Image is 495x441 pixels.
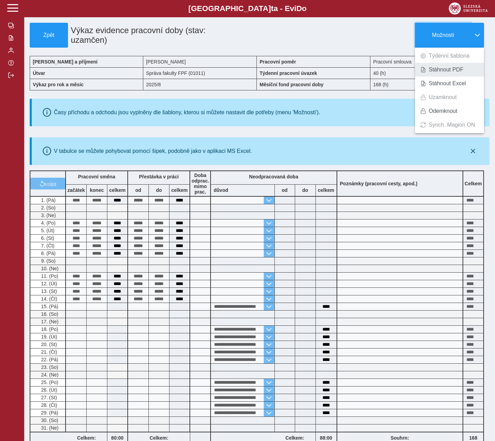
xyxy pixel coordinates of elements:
b: do [295,187,316,193]
b: Celkem: [274,435,316,441]
div: Správa fakulty FPF (01011) [143,67,257,79]
b: celkem [316,187,337,193]
span: 17. (Ne) [40,319,59,324]
span: 7. (Čt) [40,243,55,248]
span: 31. (Ne) [40,425,59,431]
span: vrátit [45,181,57,186]
div: [PERSON_NAME] [143,56,257,67]
span: D [296,4,302,13]
span: 6. (St) [40,235,54,241]
b: konec [87,187,107,193]
b: 88:00 [316,435,337,441]
span: 25. (Po) [40,380,58,385]
span: 27. (St) [40,395,57,400]
span: 2. (So) [40,205,56,210]
span: Odemknout [429,108,457,114]
span: 20. (St) [40,342,57,347]
b: do [149,187,169,193]
span: 8. (Pá) [40,251,56,256]
b: 80:00 [107,435,127,441]
b: důvod [214,187,228,193]
span: Stáhnout PDF [429,67,464,72]
b: celkem [107,187,127,193]
b: začátek [66,187,86,193]
b: Neodpracovaná doba [249,174,298,179]
b: Celkem [465,181,482,186]
div: 40 (h) [370,67,484,79]
b: Přestávka v práci [139,174,178,179]
b: Pracovní směna [78,174,115,179]
span: 15. (Pá) [40,304,58,309]
b: Doba odprac. mimo prac. [192,173,209,195]
span: 16. (So) [40,311,58,317]
span: 12. (Út) [40,281,57,286]
span: 28. (Čt) [40,402,57,408]
span: Stáhnout Excel [429,81,466,86]
span: 9. (So) [40,258,56,264]
span: 18. (Po) [40,326,58,332]
span: 26. (Út) [40,387,57,393]
b: Měsíční fond pracovní doby [260,82,323,87]
b: Celkem: [128,435,190,441]
span: 4. (Po) [40,220,56,226]
b: Pracovní poměr [260,59,296,65]
span: 5. (Út) [40,228,55,233]
span: 14. (Čt) [40,296,57,302]
span: t [271,4,273,13]
h1: Výkaz evidence pracovní doby (stav: uzamčen) [68,23,221,48]
b: Souhrn: [390,435,409,441]
span: Zpět [33,32,65,38]
span: 10. (Ne) [40,266,59,271]
span: 23. (So) [40,364,58,370]
span: 24. (Ne) [40,372,59,378]
div: 2025/8 [143,79,257,90]
button: Zpět [30,23,68,48]
b: od [275,187,295,193]
b: Výkaz pro rok a měsíc [33,82,84,87]
b: 168 [463,435,483,441]
b: Celkem: [66,435,107,441]
button: Možnosti [415,23,471,48]
button: vrátit [30,178,65,189]
span: Možnosti [421,32,465,38]
span: 13. (St) [40,288,57,294]
b: [PERSON_NAME] a příjmení [33,59,97,65]
span: 11. (Po) [40,273,58,279]
div: Pracovní smlouva [370,56,484,67]
b: Týdenní pracovní úvazek [260,70,317,76]
span: 21. (Čt) [40,349,57,355]
span: 1. (Pá) [40,197,56,203]
span: 22. (Pá) [40,357,58,362]
b: od [128,187,148,193]
div: 168 (h) [370,79,484,90]
div: Časy příchodu a odchodu jsou vyplněny dle šablony, kterou si můžete nastavit dle potřeby (menu 'M... [54,109,320,116]
img: logo_web_su.png [449,2,488,14]
span: 3. (Ne) [40,213,56,218]
b: Útvar [33,70,45,76]
span: o [302,4,307,13]
div: V tabulce se můžete pohybovat pomocí šipek, podobně jako v aplikaci MS Excel. [54,148,252,154]
b: Poznámky (pracovní cesty, apod.) [337,181,420,186]
b: [GEOGRAPHIC_DATA] a - Evi [21,4,474,13]
b: celkem [169,187,190,193]
span: 30. (So) [40,418,58,423]
span: 29. (Pá) [40,410,58,415]
span: 19. (Út) [40,334,57,340]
